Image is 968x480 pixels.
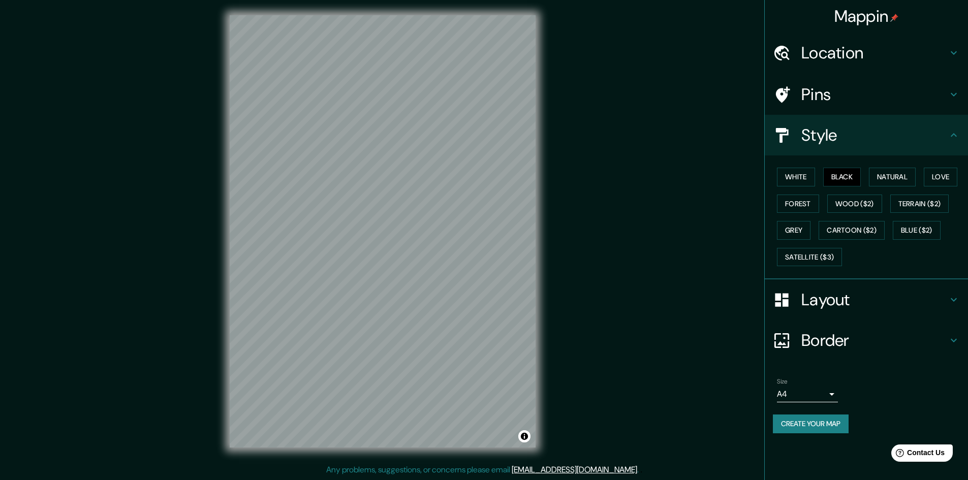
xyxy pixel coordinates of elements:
[890,14,898,22] img: pin-icon.png
[801,43,948,63] h4: Location
[765,320,968,361] div: Border
[777,221,810,240] button: Grey
[765,115,968,155] div: Style
[777,195,819,213] button: Forest
[765,33,968,73] div: Location
[819,221,885,240] button: Cartoon ($2)
[878,440,957,469] iframe: Help widget launcher
[512,464,637,475] a: [EMAIL_ADDRESS][DOMAIN_NAME]
[765,279,968,320] div: Layout
[801,330,948,350] h4: Border
[765,74,968,115] div: Pins
[924,168,957,186] button: Love
[834,6,899,26] h4: Mappin
[777,386,838,402] div: A4
[823,168,861,186] button: Black
[801,84,948,105] h4: Pins
[893,221,941,240] button: Blue ($2)
[230,15,536,447] canvas: Map
[801,290,948,310] h4: Layout
[326,464,639,476] p: Any problems, suggestions, or concerns please email .
[639,464,640,476] div: .
[777,248,842,267] button: Satellite ($3)
[640,464,642,476] div: .
[890,195,949,213] button: Terrain ($2)
[801,125,948,145] h4: Style
[777,377,788,386] label: Size
[518,430,530,442] button: Toggle attribution
[869,168,916,186] button: Natural
[777,168,815,186] button: White
[827,195,882,213] button: Wood ($2)
[773,414,849,433] button: Create your map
